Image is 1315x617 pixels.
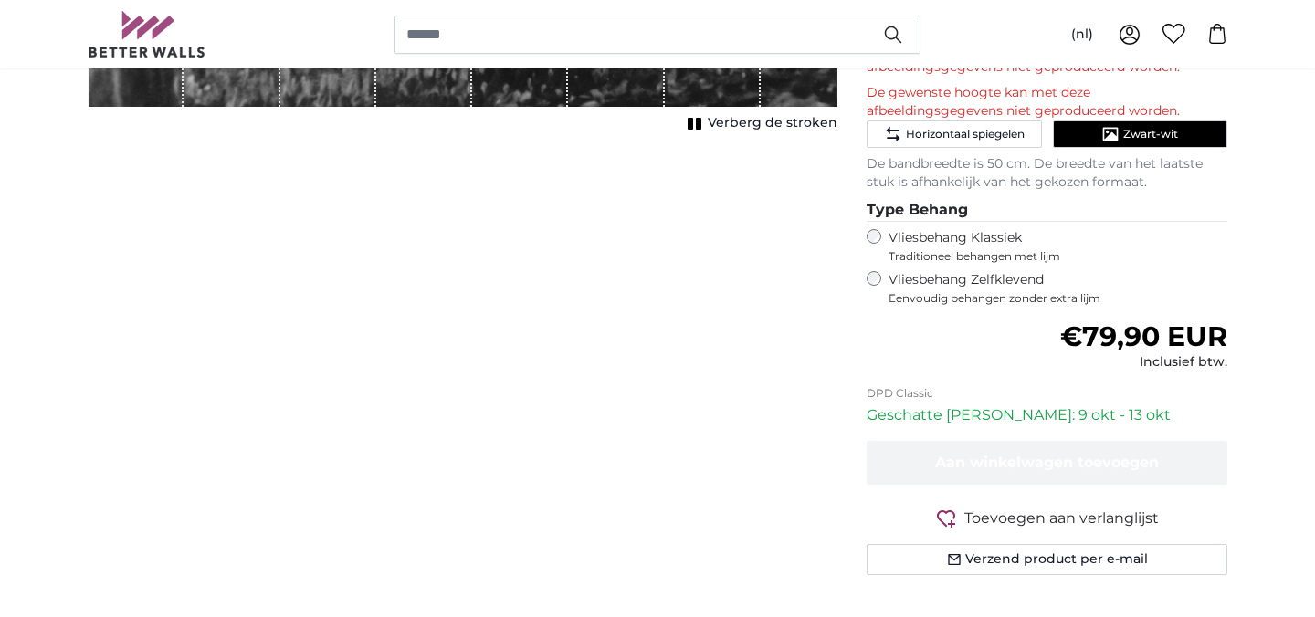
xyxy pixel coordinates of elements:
p: DPD Classic [867,386,1227,401]
span: Traditioneel behangen met lijm [889,249,1194,264]
button: Verberg de stroken [682,110,837,136]
p: De gewenste hoogte kan met deze afbeeldingsgegevens niet geproduceerd worden. [867,84,1227,120]
p: De bandbreedte is 50 cm. De breedte van het laatste stuk is afhankelijk van het gekozen formaat. [867,155,1227,192]
div: Inclusief btw. [1060,353,1227,371]
label: Vliesbehang Klassiek [889,229,1194,264]
span: Toevoegen aan verlanglijst [964,507,1159,529]
span: €79,90 EUR [1060,319,1227,353]
span: Verberg de stroken [708,114,837,132]
button: Aan winkelwagen toevoegen [867,441,1227,485]
button: Toevoegen aan verlanglijst [867,507,1227,529]
label: Vliesbehang Zelfklevend [889,271,1227,306]
span: Horizontaal spiegelen [906,127,1025,141]
span: Eenvoudig behangen zonder extra lijm [889,291,1227,306]
button: Horizontaal spiegelen [867,120,1041,148]
span: Aan winkelwagen toevoegen [935,454,1159,471]
button: Zwart-wit [1053,120,1227,148]
p: Geschatte [PERSON_NAME]: 9 okt - 13 okt [867,404,1227,426]
img: Betterwalls [88,11,206,58]
legend: Type Behang [867,199,1227,222]
button: (nl) [1057,18,1108,51]
span: Zwart-wit [1123,127,1178,141]
button: Verzend product per e-mail [867,544,1227,575]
